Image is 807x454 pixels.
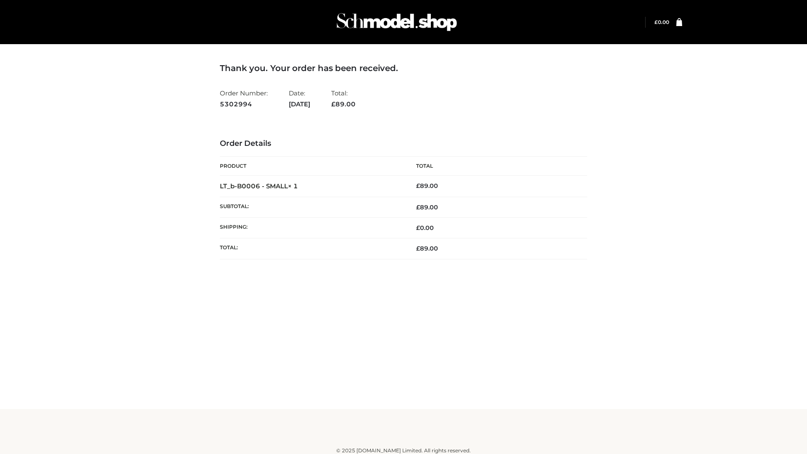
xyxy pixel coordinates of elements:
li: Date: [289,86,310,111]
span: 89.00 [331,100,356,108]
span: £ [654,19,658,25]
bdi: 0.00 [416,224,434,232]
bdi: 89.00 [416,182,438,190]
th: Shipping: [220,218,403,238]
img: Schmodel Admin 964 [334,5,460,39]
span: 89.00 [416,245,438,252]
li: Total: [331,86,356,111]
strong: × 1 [288,182,298,190]
a: £0.00 [654,19,669,25]
th: Total [403,157,587,176]
span: £ [416,203,420,211]
span: £ [331,100,335,108]
span: 89.00 [416,203,438,211]
th: Product [220,157,403,176]
bdi: 0.00 [654,19,669,25]
span: £ [416,245,420,252]
span: £ [416,224,420,232]
h3: Thank you. Your order has been received. [220,63,587,73]
li: Order Number: [220,86,268,111]
h3: Order Details [220,139,587,148]
th: Total: [220,238,403,259]
strong: [DATE] [289,99,310,110]
strong: LT_b-B0006 - SMALL [220,182,298,190]
th: Subtotal: [220,197,403,217]
span: £ [416,182,420,190]
strong: 5302994 [220,99,268,110]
